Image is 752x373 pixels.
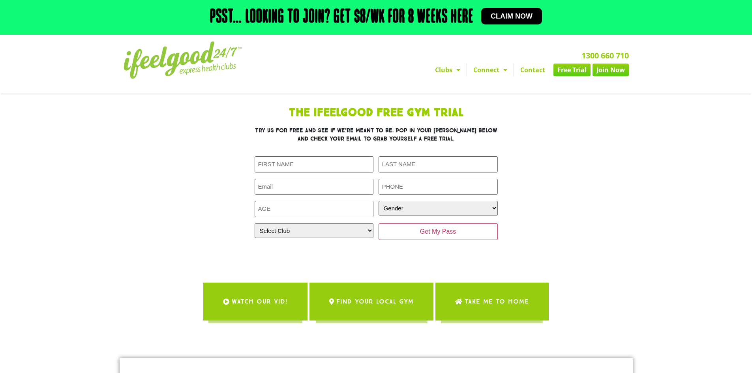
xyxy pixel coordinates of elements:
a: WATCH OUR VID! [203,283,308,321]
nav: Menu [303,64,629,76]
a: Connect [467,64,514,76]
span: Find Your Local Gym [336,291,414,313]
a: Join Now [593,64,629,76]
a: Free Trial [553,64,591,76]
span: Take me to Home [465,291,529,313]
input: Email [255,179,374,195]
a: Clubs [429,64,467,76]
a: Find Your Local Gym [309,283,433,321]
input: AGE [255,201,374,217]
input: FIRST NAME [255,156,374,172]
input: PHONE [379,179,498,195]
a: Claim now [481,8,542,24]
a: Take me to Home [435,283,549,321]
h3: Try us for free and see if we’re meant to be. Pop in your [PERSON_NAME] below and check your emai... [255,126,498,143]
a: 1300 660 710 [581,50,629,61]
span: WATCH OUR VID! [232,291,288,313]
span: Claim now [491,13,533,20]
input: LAST NAME [379,156,498,172]
h1: The IfeelGood Free Gym Trial [203,107,550,118]
h2: Psst… Looking to join? Get $8/wk for 8 weeks here [210,8,473,27]
a: Contact [514,64,551,76]
input: Get My Pass [379,223,498,240]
